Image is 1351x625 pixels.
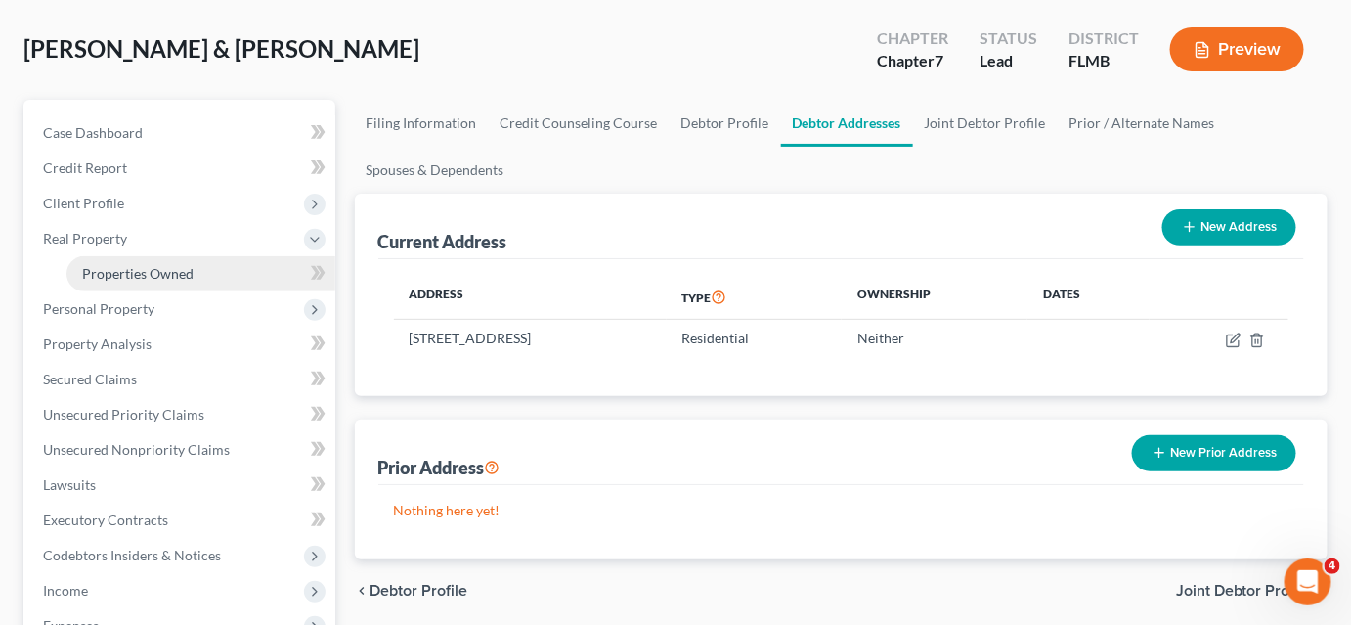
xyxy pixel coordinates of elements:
[43,406,204,423] span: Unsecured Priority Claims
[27,397,335,432] a: Unsecured Priority Claims
[781,100,913,147] a: Debtor Addresses
[980,50,1037,72] div: Lead
[43,124,143,141] span: Case Dashboard
[355,583,370,599] i: chevron_left
[370,583,468,599] span: Debtor Profile
[394,275,667,320] th: Address
[43,441,230,458] span: Unsecured Nonpriority Claims
[378,456,501,479] div: Prior Address
[43,195,124,211] span: Client Profile
[27,151,335,186] a: Credit Report
[394,320,667,357] td: [STREET_ADDRESS]
[935,51,943,69] span: 7
[27,362,335,397] a: Secured Claims
[43,512,168,528] span: Executory Contracts
[43,300,154,317] span: Personal Property
[1170,27,1304,71] button: Preview
[670,100,781,147] a: Debtor Profile
[913,100,1058,147] a: Joint Debtor Profile
[378,230,507,253] div: Current Address
[1058,100,1227,147] a: Prior / Alternate Names
[1132,435,1296,471] button: New Prior Address
[43,159,127,176] span: Credit Report
[43,230,127,246] span: Real Property
[1027,275,1149,320] th: Dates
[877,27,948,50] div: Chapter
[489,100,670,147] a: Credit Counseling Course
[1176,583,1328,599] button: Joint Debtor Profile chevron_right
[842,320,1027,357] td: Neither
[667,275,843,320] th: Type
[43,582,88,599] span: Income
[355,147,516,194] a: Spouses & Dependents
[842,275,1027,320] th: Ownership
[23,34,419,63] span: [PERSON_NAME] & [PERSON_NAME]
[27,503,335,538] a: Executory Contracts
[355,100,489,147] a: Filing Information
[667,320,843,357] td: Residential
[980,27,1037,50] div: Status
[27,468,335,503] a: Lawsuits
[43,371,137,387] span: Secured Claims
[43,335,152,352] span: Property Analysis
[1285,558,1331,605] iframe: Intercom live chat
[394,501,1289,520] p: Nothing here yet!
[27,432,335,468] a: Unsecured Nonpriority Claims
[877,50,948,72] div: Chapter
[66,256,335,291] a: Properties Owned
[43,476,96,493] span: Lawsuits
[1325,558,1340,574] span: 4
[1068,27,1139,50] div: District
[1068,50,1139,72] div: FLMB
[27,115,335,151] a: Case Dashboard
[82,265,194,282] span: Properties Owned
[1176,583,1312,599] span: Joint Debtor Profile
[1162,209,1296,246] button: New Address
[355,583,468,599] button: chevron_left Debtor Profile
[27,327,335,362] a: Property Analysis
[43,547,221,563] span: Codebtors Insiders & Notices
